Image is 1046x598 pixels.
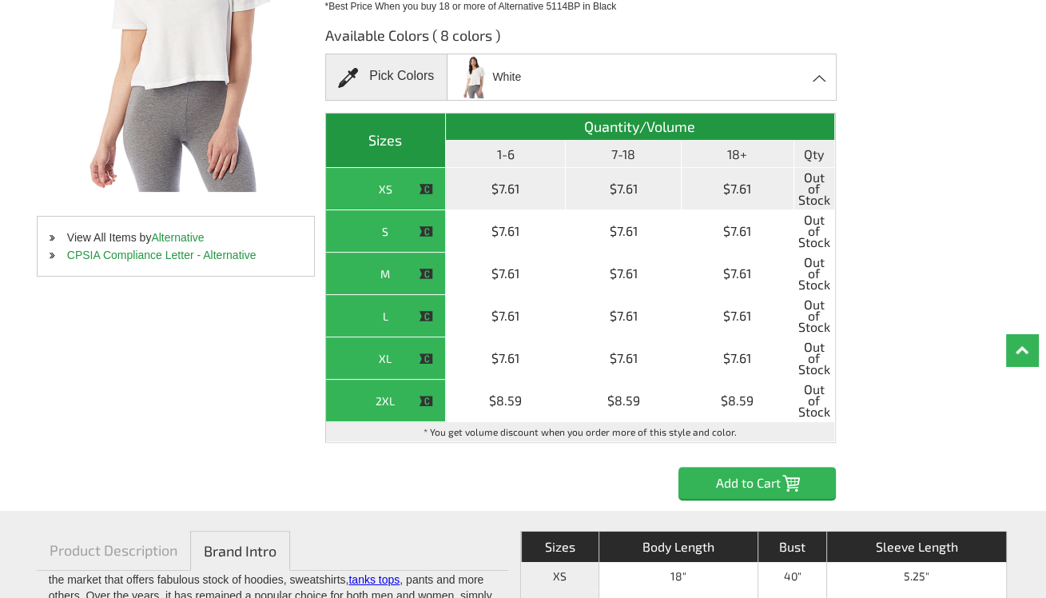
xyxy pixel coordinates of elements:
[798,299,830,333] span: Out of Stock
[419,182,433,197] img: This item is CLOSEOUT!
[325,1,617,12] span: *Best Price When you buy 18 or more of Alternative 5114BP in Black
[37,531,190,569] a: Product Description
[326,422,835,442] td: * You get volume discount when you order more of this style and color.
[682,295,794,337] td: $7.61
[492,63,521,91] span: White
[566,380,681,422] td: $8.59
[682,168,794,210] td: $7.61
[330,179,441,199] div: XS
[330,264,441,284] div: M
[599,532,758,562] th: Body Length
[190,531,290,571] a: Brand Intro
[798,341,830,375] span: Out of Stock
[521,562,599,590] th: XS
[419,394,433,409] img: This item is CLOSEOUT!
[566,141,681,168] th: 7-18
[682,210,794,253] td: $7.61
[826,562,1006,590] td: 5.25"
[758,562,827,590] td: 40"
[446,141,566,168] th: 1-6
[682,380,794,422] td: $8.59
[446,168,566,210] td: $7.61
[419,267,433,281] img: This item is CLOSEOUT!
[682,253,794,295] td: $7.61
[566,253,681,295] td: $7.61
[794,141,835,168] th: Qty
[330,221,441,241] div: S
[566,337,681,380] td: $7.61
[326,114,446,168] th: Sizes
[826,532,1006,562] th: Sleeve Length
[348,573,400,586] a: tanks tops
[330,306,441,326] div: L
[419,352,433,366] img: This item is CLOSEOUT!
[682,141,794,168] th: 18+
[1006,334,1038,366] a: Top
[457,56,491,98] img: White
[758,532,827,562] th: Bust
[151,231,204,244] a: Alternative
[419,225,433,239] img: This item is CLOSEOUT!
[446,380,566,422] td: $8.59
[67,249,257,261] a: CPSIA Compliance Letter - Alternative
[38,229,314,246] li: View All Items by
[446,253,566,295] td: $7.61
[419,309,433,324] img: This item is CLOSEOUT!
[330,349,441,369] div: XL
[678,467,836,499] input: Add to Cart
[798,172,830,205] span: Out of Stock
[325,54,447,101] div: Pick Colors
[325,26,836,54] h3: Available Colors ( 8 colors )
[521,532,599,562] th: Sizes
[446,295,566,337] td: $7.61
[798,257,830,290] span: Out of Stock
[566,168,681,210] td: $7.61
[566,295,681,337] td: $7.61
[446,114,835,141] th: Quantity/Volume
[798,384,830,417] span: Out of Stock
[330,391,441,411] div: 2XL
[682,337,794,380] td: $7.61
[446,337,566,380] td: $7.61
[566,210,681,253] td: $7.61
[446,210,566,253] td: $7.61
[599,562,758,590] td: 18"
[798,214,830,248] span: Out of Stock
